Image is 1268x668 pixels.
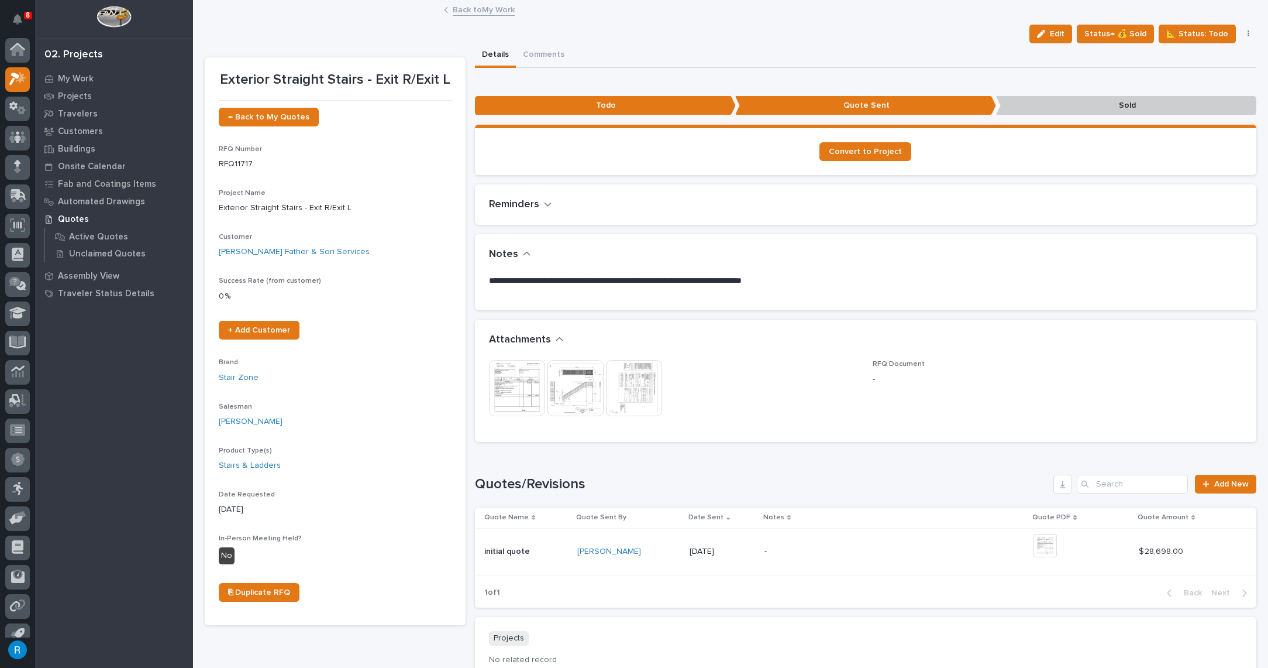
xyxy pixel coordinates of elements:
[58,289,154,299] p: Traveler Status Details
[489,248,531,261] button: Notes
[489,198,552,211] button: Reminders
[688,511,723,524] p: Date Sent
[35,175,193,193] a: Fab and Coatings Items
[44,49,103,61] div: 02. Projects
[484,511,529,524] p: Quote Name
[58,271,119,282] p: Assembly View
[873,361,925,368] span: RFQ Document
[69,249,146,259] p: Unclaimed Quotes
[219,158,452,170] p: RFQ11717
[516,43,571,68] button: Comments
[219,234,252,241] span: Customer
[219,108,319,126] a: ← Back to My Quotes
[228,113,309,121] span: ← Back to My Quotes
[484,544,532,557] p: initial quote
[219,202,452,214] p: Exterior Straight Stairs - Exit R/Exit L
[829,148,902,156] span: Convert to Project
[26,11,30,19] p: 8
[489,655,1243,665] p: No related record
[97,6,131,28] img: Workspace Logo
[1050,29,1064,39] span: Edit
[35,122,193,140] a: Customers
[219,535,302,542] span: In-Person Meeting Held?
[15,14,30,33] div: Notifications8
[1084,27,1146,41] span: Status→ 💰 Sold
[219,190,266,197] span: Project Name
[219,246,370,258] a: [PERSON_NAME] Father & Son Services
[763,511,784,524] p: Notes
[35,285,193,302] a: Traveler Status Details
[735,96,996,115] p: Quote Sent
[58,197,145,207] p: Automated Drawings
[1077,475,1188,494] input: Search
[58,74,94,84] p: My Work
[1177,588,1202,598] span: Back
[228,326,290,334] span: + Add Customer
[35,105,193,122] a: Travelers
[475,96,736,115] p: Todo
[219,372,259,384] a: Stair Zone
[5,7,30,32] button: Notifications
[58,179,156,190] p: Fab and Coatings Items
[45,228,193,245] a: Active Quotes
[489,334,564,347] button: Attachments
[219,321,299,340] a: + Add Customer
[219,503,452,516] p: [DATE]
[58,162,126,172] p: Onsite Calendar
[577,547,641,557] a: [PERSON_NAME]
[219,359,238,366] span: Brand
[819,142,911,161] a: Convert to Project
[764,547,969,557] p: -
[690,547,755,557] p: [DATE]
[58,144,95,155] p: Buildings
[35,193,193,210] a: Automated Drawings
[35,210,193,228] a: Quotes
[219,403,252,410] span: Salesman
[1032,511,1070,524] p: Quote PDF
[996,96,1257,115] p: Sold
[219,290,452,303] p: 0 %
[69,232,128,242] p: Active Quotes
[475,578,509,607] p: 1 of 1
[1166,27,1228,41] span: 📐 Status: Todo
[219,583,299,602] a: ⎘ Duplicate RFQ
[219,460,281,472] a: Stairs & Ladders
[219,447,272,454] span: Product Type(s)
[228,588,290,597] span: ⎘ Duplicate RFQ
[219,278,321,285] span: Success Rate (from customer)
[1077,25,1154,43] button: Status→ 💰 Sold
[475,528,1257,575] tr: initial quoteinitial quote [PERSON_NAME] [DATE]-$ 28,698.00$ 28,698.00
[489,631,529,646] p: Projects
[35,267,193,285] a: Assembly View
[1157,588,1207,598] button: Back
[1159,25,1236,43] button: 📐 Status: Todo
[475,43,516,68] button: Details
[35,70,193,87] a: My Work
[219,416,282,428] a: [PERSON_NAME]
[58,126,103,137] p: Customers
[489,198,539,211] h2: Reminders
[1139,544,1186,557] p: $ 28,698.00
[219,146,262,153] span: RFQ Number
[219,491,275,498] span: Date Requested
[219,547,235,564] div: No
[35,157,193,175] a: Onsite Calendar
[219,71,452,88] p: Exterior Straight Stairs - Exit R/Exit L
[489,334,551,347] h2: Attachments
[1138,511,1188,524] p: Quote Amount
[453,2,515,16] a: Back toMy Work
[58,109,98,119] p: Travelers
[1211,588,1237,598] span: Next
[475,476,1049,493] h1: Quotes/Revisions
[58,91,92,102] p: Projects
[1207,588,1256,598] button: Next
[35,87,193,105] a: Projects
[1195,475,1256,494] a: Add New
[873,374,1242,386] p: -
[45,245,193,262] a: Unclaimed Quotes
[489,248,518,261] h2: Notes
[35,140,193,157] a: Buildings
[576,511,626,524] p: Quote Sent By
[1029,25,1072,43] button: Edit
